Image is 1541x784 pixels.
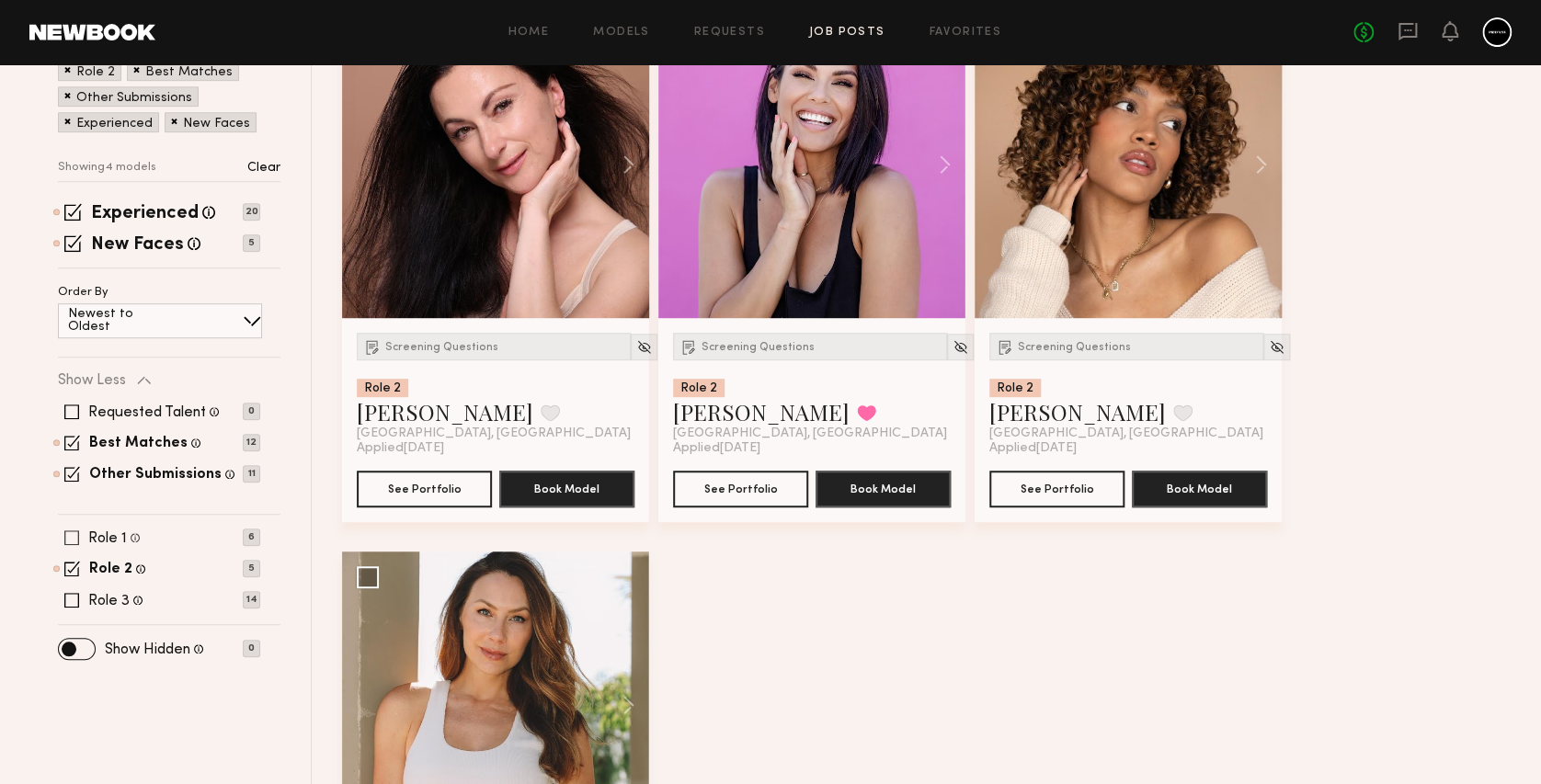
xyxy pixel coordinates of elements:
[996,337,1014,356] img: Submission Icon
[89,437,188,451] label: Best Matches
[694,27,765,39] a: Requests
[357,441,634,456] div: Applied [DATE]
[499,471,634,507] button: Book Model
[89,562,132,577] label: Role 2
[243,640,260,657] p: 0
[385,342,498,353] span: Screening Questions
[1132,471,1267,507] button: Book Model
[243,560,260,577] p: 5
[243,465,260,483] p: 11
[929,27,1001,39] a: Favorites
[989,441,1267,456] div: Applied [DATE]
[989,379,1041,397] div: Role 2
[673,397,850,426] a: [PERSON_NAME]
[58,373,126,388] p: Show Less
[76,92,192,105] p: Other Submissions
[105,642,190,657] label: Show Hidden
[68,308,177,334] p: Newest to Oldest
[91,236,184,255] label: New Faces
[243,203,260,221] p: 20
[76,66,115,79] p: Role 2
[673,441,951,456] div: Applied [DATE]
[593,27,649,39] a: Models
[809,27,885,39] a: Job Posts
[499,480,634,495] a: Book Model
[357,426,631,441] span: [GEOGRAPHIC_DATA], [GEOGRAPHIC_DATA]
[76,118,153,131] p: Experienced
[989,397,1166,426] a: [PERSON_NAME]
[89,468,222,483] label: Other Submissions
[58,287,108,299] p: Order By
[145,66,233,79] p: Best Matches
[1018,342,1131,353] span: Screening Questions
[243,434,260,451] p: 12
[243,591,260,608] p: 14
[357,397,533,426] a: [PERSON_NAME]
[357,471,492,507] button: See Portfolio
[243,234,260,252] p: 5
[91,205,199,223] label: Experienced
[989,471,1124,507] button: See Portfolio
[88,594,130,608] label: Role 3
[243,403,260,420] p: 0
[702,342,815,353] span: Screening Questions
[363,337,382,356] img: Submission Icon
[816,471,951,507] button: Book Model
[989,426,1263,441] span: [GEOGRAPHIC_DATA], [GEOGRAPHIC_DATA]
[636,339,652,355] img: Unhide Model
[1269,339,1284,355] img: Unhide Model
[673,379,725,397] div: Role 2
[673,471,808,507] button: See Portfolio
[816,480,951,495] a: Book Model
[88,405,206,420] label: Requested Talent
[953,339,968,355] img: Unhide Model
[679,337,698,356] img: Submission Icon
[508,27,550,39] a: Home
[1132,480,1267,495] a: Book Model
[88,531,127,546] label: Role 1
[183,118,250,131] p: New Faces
[673,426,947,441] span: [GEOGRAPHIC_DATA], [GEOGRAPHIC_DATA]
[357,379,408,397] div: Role 2
[247,162,280,175] p: Clear
[58,162,156,174] p: Showing 4 models
[243,528,260,546] p: 6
